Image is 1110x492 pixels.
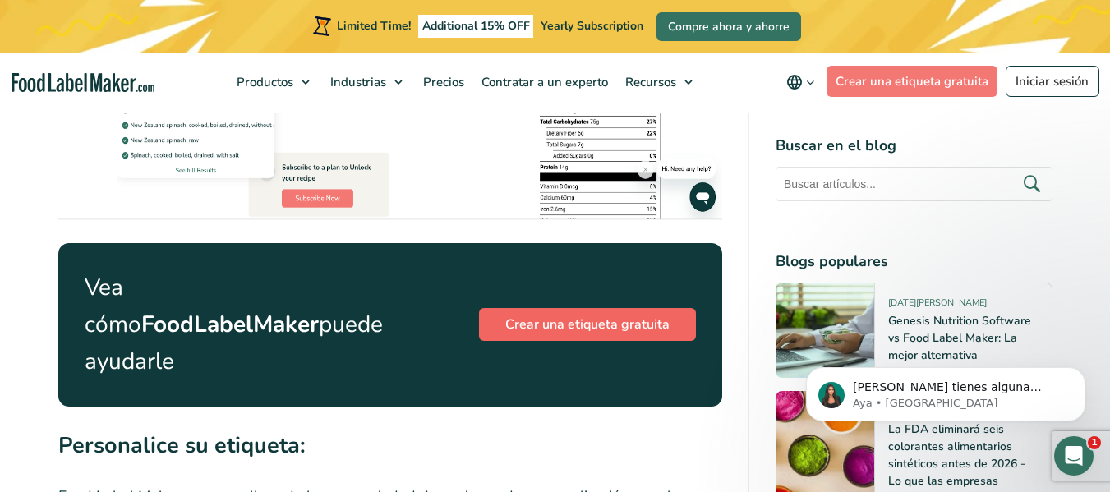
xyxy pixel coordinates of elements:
[228,53,318,112] a: Productos
[418,15,534,38] span: Additional 15% OFF
[888,297,987,315] span: [DATE][PERSON_NAME]
[1088,436,1101,449] span: 1
[781,333,1110,448] iframe: Intercom notifications mensaje
[473,53,613,112] a: Contratar a un experto
[620,74,678,90] span: Recursos
[776,167,1052,201] input: Buscar artículos...
[322,53,411,112] a: Industrias
[415,53,469,112] a: Precios
[85,269,383,379] p: Vea cómo puede ayudarle
[656,12,801,41] a: Compre ahora y ahorre
[479,308,696,341] a: Crear una etiqueta gratuita
[617,53,701,112] a: Recursos
[776,251,1052,273] h4: Blogs populares
[418,74,466,90] span: Precios
[141,309,319,340] strong: FoodLabelMaker
[58,430,306,461] strong: Personalice su etiqueta:
[541,18,643,34] span: Yearly Subscription
[337,18,411,34] span: Limited Time!
[776,135,1052,157] h4: Buscar en el blog
[1054,436,1094,476] iframe: Intercom live chat
[888,313,1031,363] a: Genesis Nutrition Software vs Food Label Maker: La mejor alternativa
[1006,66,1099,97] a: Iniciar sesión
[325,74,388,90] span: Industrias
[827,66,998,97] a: Crear una etiqueta gratuita
[477,74,610,90] span: Contratar a un experto
[232,74,295,90] span: Productos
